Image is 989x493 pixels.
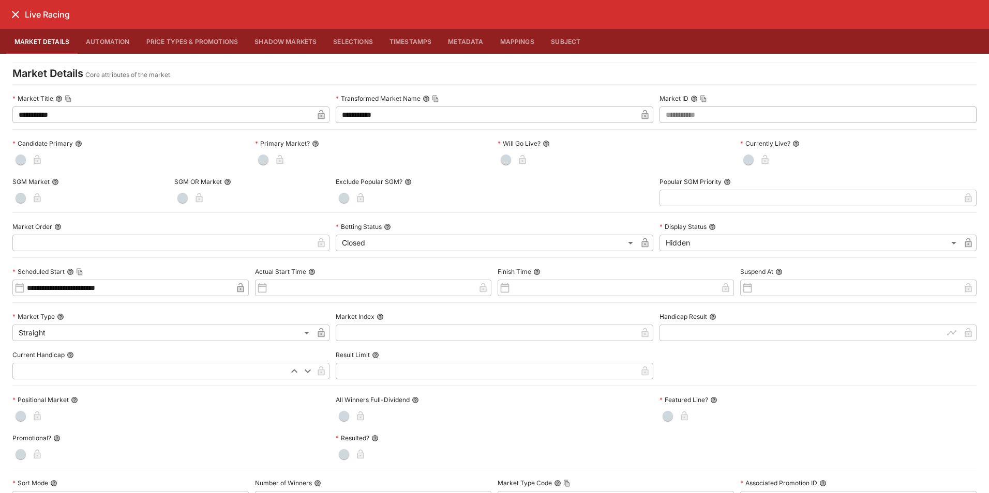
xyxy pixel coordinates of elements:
[384,223,391,230] button: Betting Status
[691,95,698,102] button: Market IDCopy To Clipboard
[563,480,571,487] button: Copy To Clipboard
[709,223,716,230] button: Display Status
[12,94,53,103] p: Market Title
[12,177,50,186] p: SGM Market
[423,95,430,102] button: Transformed Market NameCopy To Clipboard
[12,67,83,80] h4: Market Details
[78,29,138,54] button: Automation
[6,5,25,24] button: close
[660,235,960,251] div: Hidden
[819,480,827,487] button: Associated Promotion ID
[50,480,57,487] button: Sort Mode
[224,178,231,186] button: SGM OR Market
[138,29,247,54] button: Price Types & Promotions
[75,140,82,147] button: Candidate Primary
[336,434,369,442] p: Resulted?
[12,267,65,276] p: Scheduled Start
[336,235,636,251] div: Closed
[325,29,381,54] button: Selections
[67,351,74,359] button: Current Handicap
[308,268,316,275] button: Actual Start Time
[65,95,72,102] button: Copy To Clipboard
[381,29,440,54] button: Timestamps
[12,434,51,442] p: Promotional?
[709,313,716,320] button: Handicap Result
[740,139,790,148] p: Currently Live?
[255,267,306,276] p: Actual Start Time
[740,479,817,487] p: Associated Promotion ID
[710,396,717,404] button: Featured Line?
[336,395,410,404] p: All Winners Full-Dividend
[404,178,412,186] button: Exclude Popular SGM?
[775,268,783,275] button: Suspend At
[6,29,78,54] button: Market Details
[498,139,541,148] p: Will Go Live?
[492,29,543,54] button: Mappings
[67,268,74,275] button: Scheduled StartCopy To Clipboard
[498,267,531,276] p: Finish Time
[255,479,312,487] p: Number of Winners
[12,139,73,148] p: Candidate Primary
[336,94,421,103] p: Transformed Market Name
[432,95,439,102] button: Copy To Clipboard
[660,177,722,186] p: Popular SGM Priority
[12,350,65,359] p: Current Handicap
[660,94,688,103] p: Market ID
[12,312,55,321] p: Market Type
[53,435,61,442] button: Promotional?
[440,29,491,54] button: Metadata
[700,95,707,102] button: Copy To Clipboard
[255,139,310,148] p: Primary Market?
[543,29,589,54] button: Subject
[246,29,325,54] button: Shadow Markets
[792,140,800,147] button: Currently Live?
[660,312,707,321] p: Handicap Result
[724,178,731,186] button: Popular SGM Priority
[660,222,707,231] p: Display Status
[372,351,379,359] button: Result Limit
[55,95,63,102] button: Market TitleCopy To Clipboard
[533,268,541,275] button: Finish Time
[740,267,773,276] p: Suspend At
[371,435,379,442] button: Resulted?
[85,70,170,80] p: Core attributes of the market
[554,480,561,487] button: Market Type CodeCopy To Clipboard
[336,222,382,231] p: Betting Status
[336,177,402,186] p: Exclude Popular SGM?
[312,140,319,147] button: Primary Market?
[12,479,48,487] p: Sort Mode
[660,395,708,404] p: Featured Line?
[25,9,70,20] h6: Live Racing
[57,313,64,320] button: Market Type
[336,312,374,321] p: Market Index
[52,178,59,186] button: SGM Market
[412,396,419,404] button: All Winners Full-Dividend
[377,313,384,320] button: Market Index
[12,325,313,341] div: Straight
[498,479,552,487] p: Market Type Code
[12,395,69,404] p: Positional Market
[314,480,321,487] button: Number of Winners
[71,396,78,404] button: Positional Market
[12,222,52,231] p: Market Order
[543,140,550,147] button: Will Go Live?
[54,223,62,230] button: Market Order
[76,268,83,275] button: Copy To Clipboard
[336,350,370,359] p: Result Limit
[174,177,222,186] p: SGM OR Market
